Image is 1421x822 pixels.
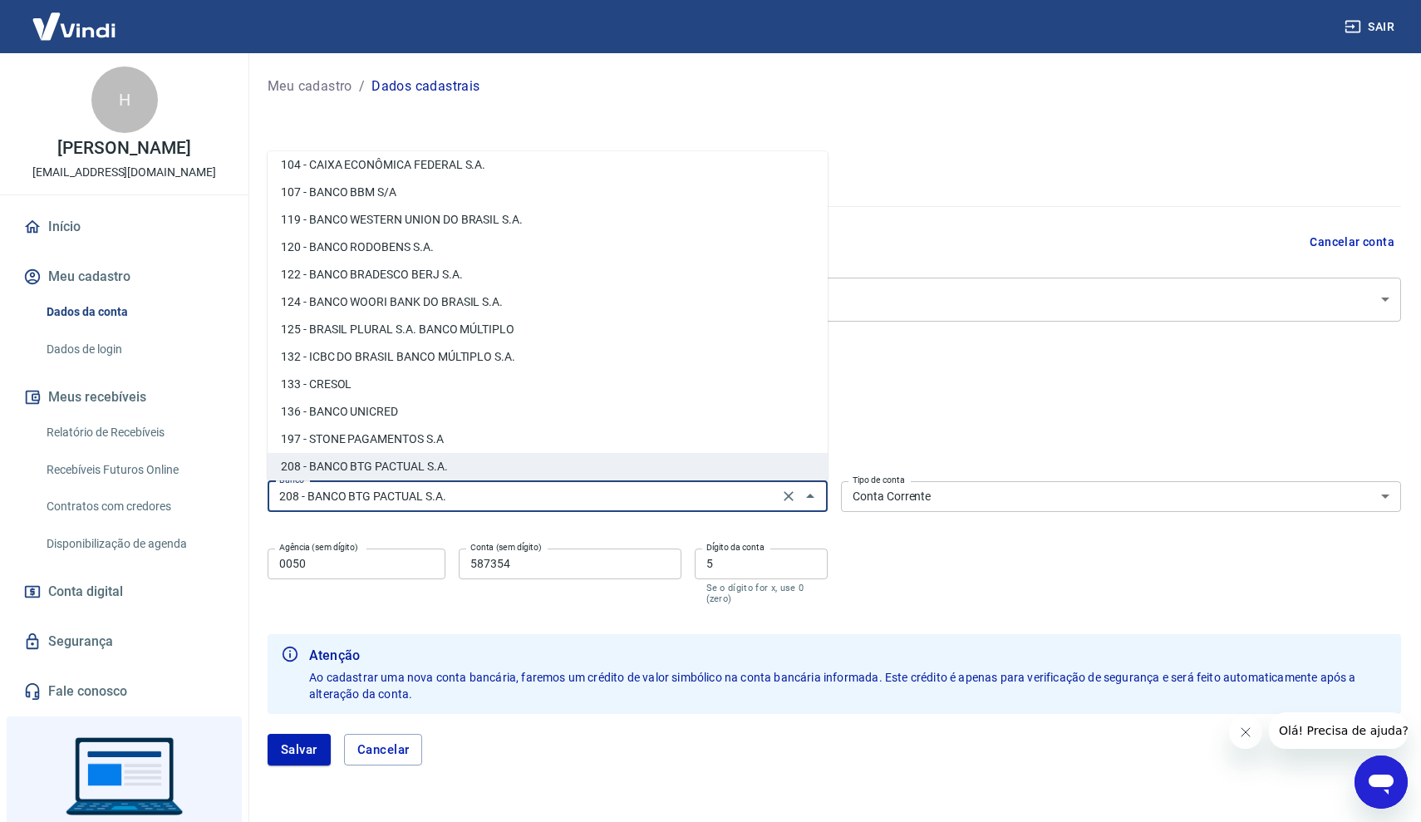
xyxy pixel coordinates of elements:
span: Conta digital [48,580,123,603]
p: Se o dígito for x, use 0 (zero) [706,583,817,604]
button: Cancelar conta [1303,227,1401,258]
li: 136 - BANCO UNICRED [268,398,828,426]
iframe: Botão para abrir a janela de mensagens [1355,756,1408,809]
span: Ao cadastrar uma nova conta bancária, faremos um crédito de valor simbólico na conta bancária inf... [309,671,1359,701]
a: Recebíveis Futuros Online [40,453,229,487]
button: Salvar [268,734,331,765]
li: 125 - BRASIL PLURAL S.A. BANCO MÚLTIPLO [268,316,828,343]
li: 119 - BANCO WESTERN UNION DO BRASIL S.A. [268,206,828,234]
button: Clear [777,485,800,508]
button: Sair [1341,12,1401,42]
a: Meu cadastro [268,76,352,96]
button: Meu cadastro [20,258,229,295]
iframe: Mensagem da empresa [1269,712,1408,749]
a: Relatório de Recebíveis [40,416,229,450]
li: 107 - BANCO BBM S/A [268,179,828,206]
li: 124 - BANCO WOORI BANK DO BRASIL S.A. [268,288,828,316]
li: 133 - CRESOL [268,371,828,398]
label: Tipo de conta [853,474,905,486]
a: Início [20,209,229,245]
a: Disponibilização de agenda [40,527,229,561]
button: Cancelar [344,734,423,765]
a: Conta digital [20,573,229,610]
li: 122 - BANCO BRADESCO BERJ S.A. [268,261,828,288]
a: Dados de login [40,332,229,367]
p: Dados cadastrais [371,76,479,96]
a: Contratos com credores [40,490,229,524]
button: Meus recebíveis [20,379,229,416]
img: Vindi [20,1,128,52]
li: 104 - CAIXA ECONÔMICA FEDERAL S.A. [268,151,828,179]
label: Dígito da conta [706,541,765,554]
label: Agência (sem dígito) [279,541,358,554]
p: / [359,76,365,96]
iframe: Fechar mensagem [1229,716,1262,749]
label: Conta (sem dígito) [470,541,542,554]
li: 120 - BANCO RODOBENS S.A. [268,234,828,261]
h5: Dados cadastrais [268,153,1401,180]
a: Dados da conta [40,295,229,329]
li: 208 - BANCO BTG PACTUAL S.A. [268,453,828,480]
span: Olá! Precisa de ajuda? [10,12,140,25]
div: D & G Comercio em Geral LTDA [268,278,1401,322]
a: Fale conosco [20,673,229,710]
button: Fechar [799,485,822,508]
b: Atenção [309,646,1388,666]
p: [PERSON_NAME] [57,140,190,157]
li: 197 - STONE PAGAMENTOS S.A [268,426,828,453]
div: H [91,66,158,133]
li: 132 - ICBC DO BRASIL BANCO MÚLTIPLO S.A. [268,343,828,371]
p: [EMAIL_ADDRESS][DOMAIN_NAME] [32,164,216,181]
a: Segurança [20,623,229,660]
label: Banco [279,474,304,486]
